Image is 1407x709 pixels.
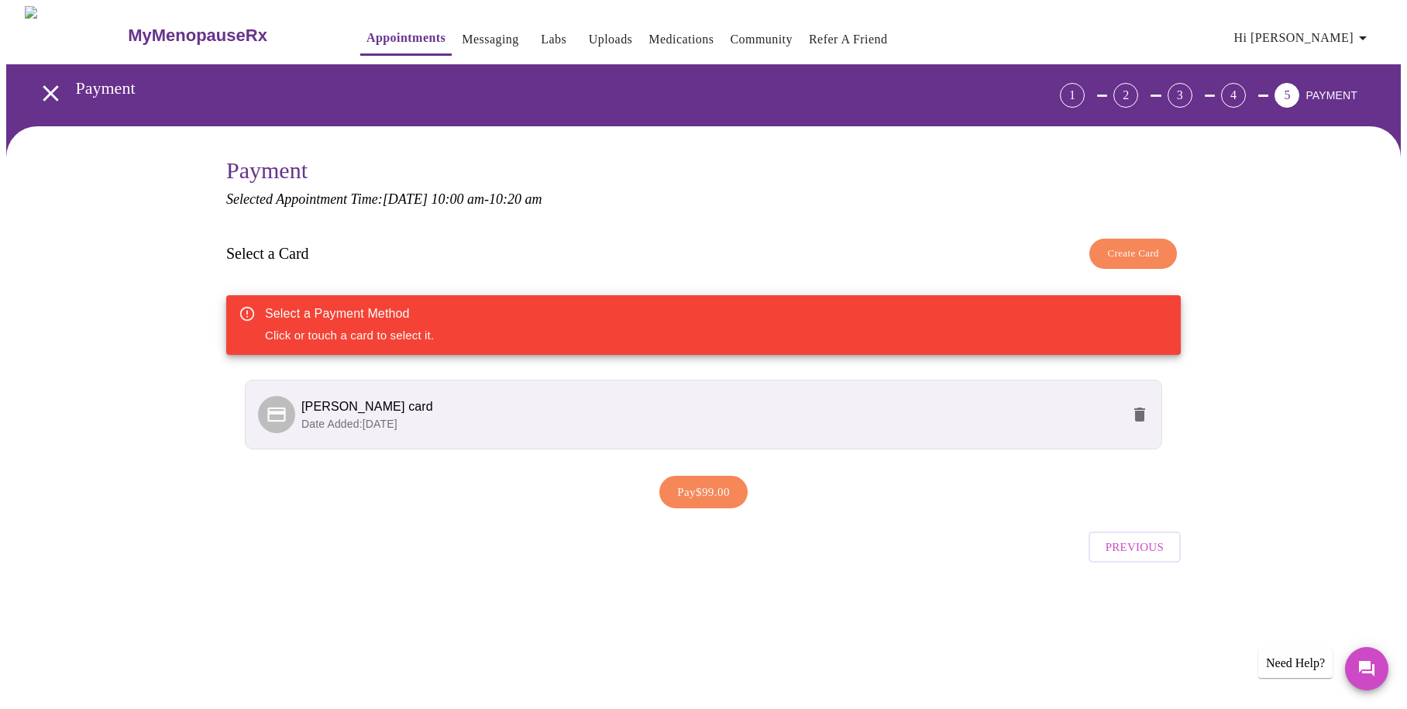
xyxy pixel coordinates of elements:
button: Community [724,24,799,55]
button: Messages [1345,647,1388,690]
div: Need Help? [1258,649,1333,678]
a: Refer a Friend [809,29,888,50]
button: Previous [1089,532,1181,563]
a: Medications [648,29,714,50]
div: 3 [1168,83,1192,108]
span: [PERSON_NAME] card [301,400,433,413]
button: delete [1121,396,1158,433]
div: Select a Payment Method [265,305,434,323]
button: Create Card [1089,239,1177,269]
h3: MyMenopauseRx [128,26,267,46]
a: Labs [541,29,566,50]
a: Messaging [462,29,518,50]
h3: Payment [76,78,974,98]
button: Refer a Friend [803,24,894,55]
span: PAYMENT [1306,89,1357,102]
button: Pay$99.00 [659,476,748,508]
a: Uploads [589,29,633,50]
span: Date Added: [DATE] [301,418,397,430]
div: 4 [1221,83,1246,108]
button: Uploads [583,24,639,55]
button: Appointments [360,22,452,56]
span: Previous [1106,537,1164,557]
em: Selected Appointment Time: [DATE] 10:00 am - 10:20 am [226,191,542,207]
div: 5 [1275,83,1299,108]
h3: Select a Card [226,245,309,263]
a: MyMenopauseRx [126,9,329,63]
button: Labs [529,24,579,55]
button: Hi [PERSON_NAME] [1228,22,1378,53]
button: Messaging [456,24,525,55]
button: Medications [642,24,720,55]
span: Pay $99.00 [677,482,730,502]
a: Community [730,29,793,50]
span: Hi [PERSON_NAME] [1234,27,1372,49]
button: open drawer [28,71,74,116]
div: 1 [1060,83,1085,108]
h3: Payment [226,157,1181,184]
div: Click or touch a card to select it. [265,300,434,350]
div: 2 [1113,83,1138,108]
a: Appointments [366,27,445,49]
span: Create Card [1107,245,1159,263]
img: MyMenopauseRx Logo [25,6,126,64]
